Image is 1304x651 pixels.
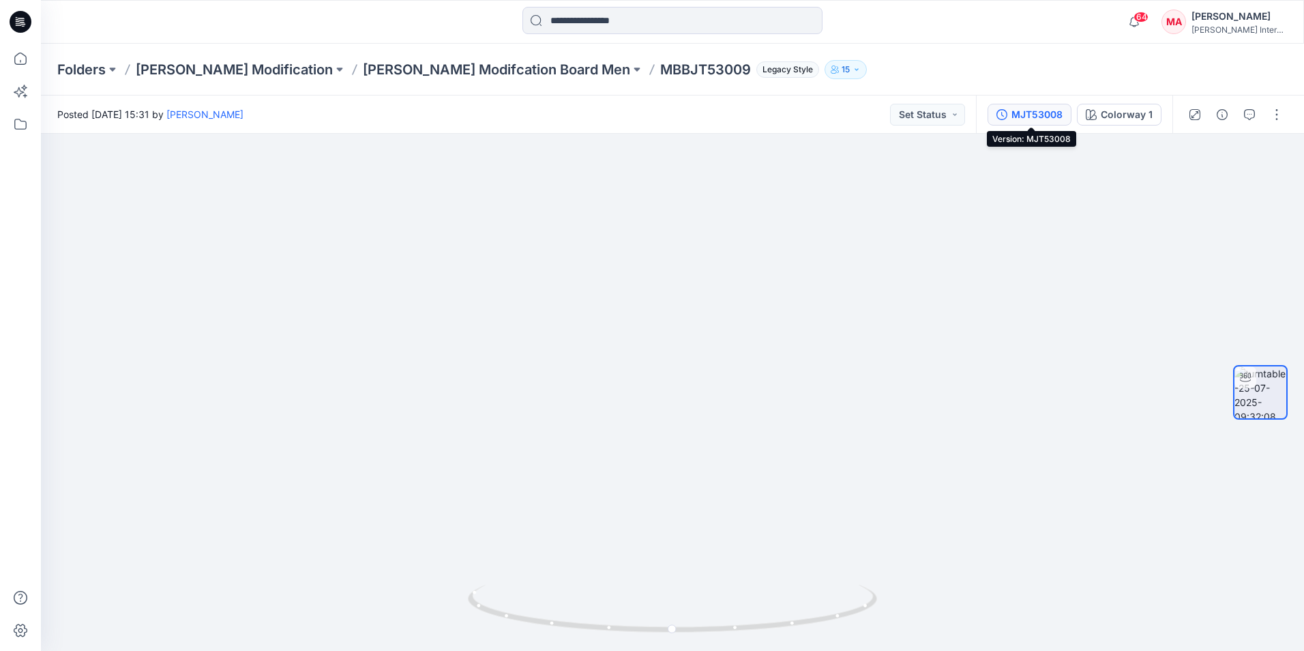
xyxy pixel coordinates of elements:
[166,108,243,120] a: [PERSON_NAME]
[57,107,243,121] span: Posted [DATE] 15:31 by
[1211,104,1233,126] button: Details
[756,61,819,78] span: Legacy Style
[842,62,850,77] p: 15
[1191,8,1287,25] div: [PERSON_NAME]
[751,60,819,79] button: Legacy Style
[988,104,1071,126] button: MJT53008
[1077,104,1161,126] button: Colorway 1
[660,60,751,79] p: MBBJT53009
[1133,12,1149,23] span: 64
[136,60,333,79] a: [PERSON_NAME] Modification
[57,60,106,79] a: Folders
[1191,25,1287,35] div: [PERSON_NAME] International
[1011,107,1063,122] div: MJT53008
[1161,10,1186,34] div: MA
[363,60,630,79] a: [PERSON_NAME] Modifcation Board Men
[1101,107,1153,122] div: Colorway 1
[1234,366,1286,418] img: turntable-25-07-2025-09:32:08
[825,60,867,79] button: 15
